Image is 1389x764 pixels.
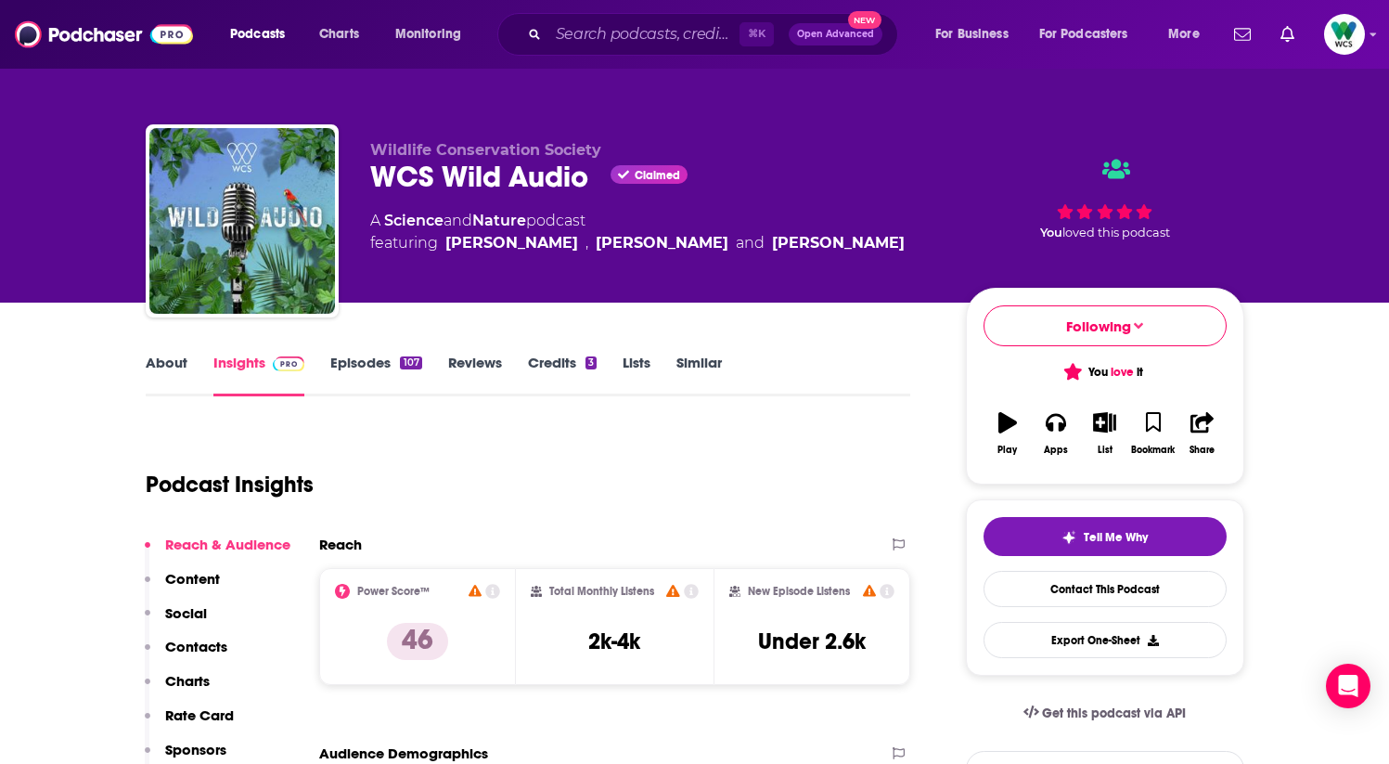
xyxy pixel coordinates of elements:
[585,356,597,369] div: 3
[165,672,210,690] p: Charts
[1177,400,1226,467] button: Share
[935,21,1009,47] span: For Business
[370,141,601,159] span: Wildlife Conservation Society
[307,19,370,49] a: Charts
[596,232,728,254] a: [PERSON_NAME]
[676,354,722,396] a: Similar
[165,604,207,622] p: Social
[145,706,234,741] button: Rate Card
[1080,400,1128,467] button: List
[1032,400,1080,467] button: Apps
[472,212,526,229] a: Nature
[1039,21,1128,47] span: For Podcasters
[400,356,421,369] div: 107
[370,232,905,254] span: featuring
[984,354,1227,390] button: You love it
[1009,691,1202,736] a: Get this podcast via API
[848,11,881,29] span: New
[1066,317,1131,335] span: Following
[997,445,1017,456] div: Play
[966,141,1244,256] div: Youloved this podcast
[1129,400,1177,467] button: Bookmark
[1326,664,1370,708] div: Open Intercom Messenger
[319,536,362,553] h2: Reach
[1061,530,1076,545] img: tell me why sparkle
[145,536,290,570] button: Reach & Audience
[165,706,234,724] p: Rate Card
[444,212,472,229] span: and
[1190,445,1215,456] div: Share
[549,585,654,598] h2: Total Monthly Listens
[146,354,187,396] a: About
[1168,21,1200,47] span: More
[1042,706,1186,721] span: Get this podcast via API
[736,232,765,254] span: and
[330,354,421,396] a: Episodes107
[797,30,874,39] span: Open Advanced
[1040,226,1062,240] span: You
[370,210,905,254] div: A podcast
[382,19,485,49] button: open menu
[758,628,866,655] h3: Under 2.6k
[357,585,430,598] h2: Power Score™
[1155,19,1223,49] button: open menu
[1066,365,1143,380] span: You it
[548,19,740,49] input: Search podcasts, credits, & more...
[984,400,1032,467] button: Play
[165,570,220,588] p: Content
[1084,530,1148,545] span: Tell Me Why
[213,354,305,396] a: InsightsPodchaser Pro
[984,622,1227,658] button: Export One-Sheet
[448,354,502,396] a: Reviews
[1324,14,1365,55] img: User Profile
[165,536,290,553] p: Reach & Audience
[515,13,916,56] div: Search podcasts, credits, & more...
[1027,19,1155,49] button: open menu
[145,570,220,604] button: Content
[1131,445,1175,456] div: Bookmark
[273,356,305,371] img: Podchaser Pro
[445,232,578,254] a: Nat Moss
[230,21,285,47] span: Podcasts
[384,212,444,229] a: Science
[789,23,882,45] button: Open AdvancedNew
[165,638,227,655] p: Contacts
[145,604,207,639] button: Social
[984,305,1227,346] button: Following
[528,354,597,396] a: Credits3
[748,585,850,598] h2: New Episode Listens
[145,672,210,706] button: Charts
[145,638,227,672] button: Contacts
[1062,226,1170,240] span: loved this podcast
[984,571,1227,607] a: Contact This Podcast
[1324,14,1365,55] button: Show profile menu
[740,22,774,46] span: ⌘ K
[1111,365,1134,380] span: love
[772,232,905,254] a: Dan Rosen
[395,21,461,47] span: Monitoring
[149,128,335,314] img: WCS Wild Audio
[588,628,640,655] h3: 2k-4k
[146,471,314,499] h1: Podcast Insights
[623,354,650,396] a: Lists
[635,171,680,180] span: Claimed
[1324,14,1365,55] span: Logged in as WCS_Newsroom
[319,745,488,762] h2: Audience Demographics
[1098,445,1112,456] div: List
[585,232,588,254] span: ,
[984,517,1227,556] button: tell me why sparkleTell Me Why
[387,623,448,660] p: 46
[1273,19,1302,50] a: Show notifications dropdown
[1227,19,1258,50] a: Show notifications dropdown
[319,21,359,47] span: Charts
[15,17,193,52] img: Podchaser - Follow, Share and Rate Podcasts
[922,19,1032,49] button: open menu
[1044,445,1068,456] div: Apps
[217,19,309,49] button: open menu
[165,741,226,758] p: Sponsors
